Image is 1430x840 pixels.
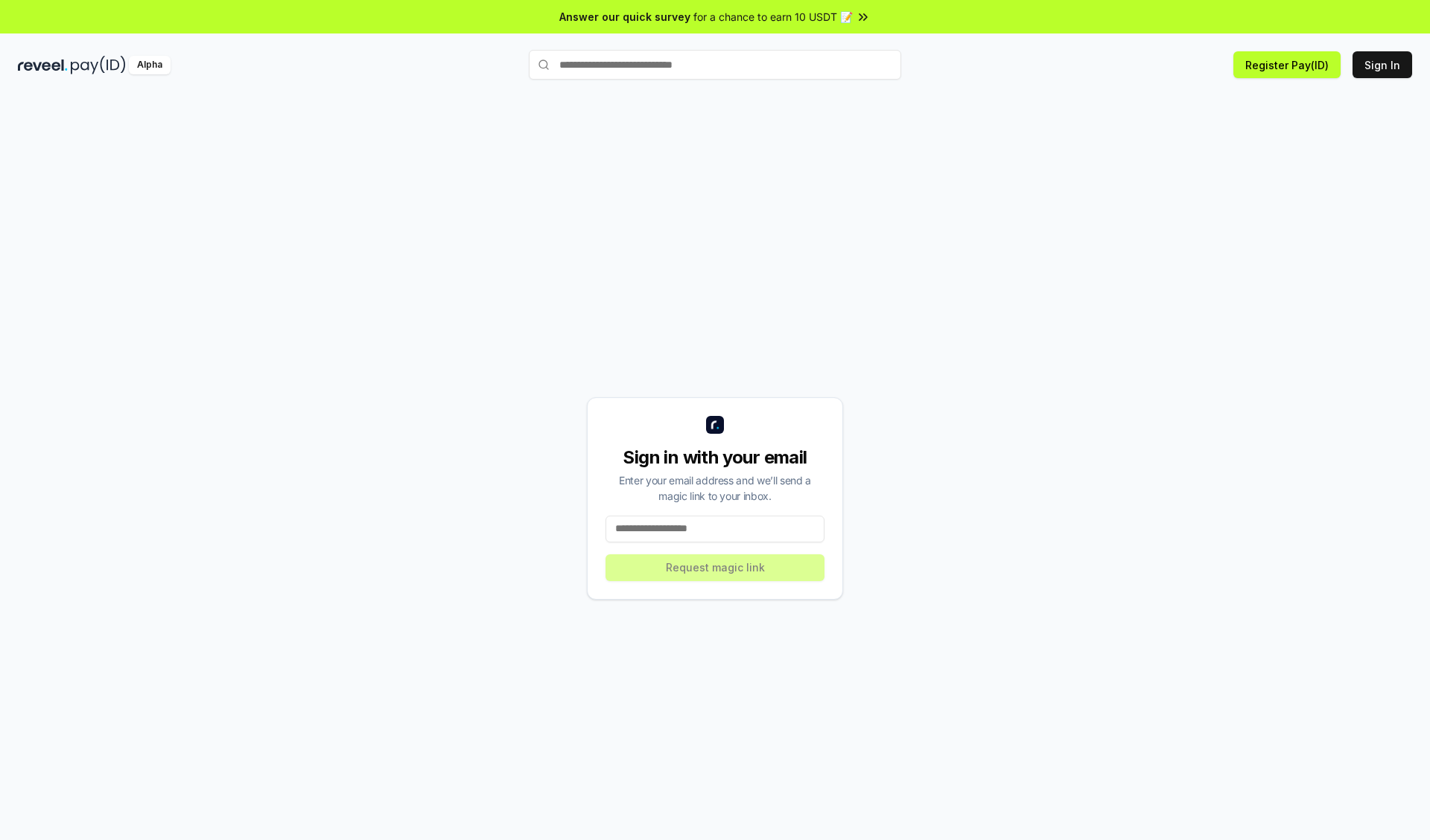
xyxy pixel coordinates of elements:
div: Alpha [129,56,171,74]
button: Sign In [1353,51,1412,78]
div: Enter your email address and we’ll send a magic link to your inbox. [606,472,824,504]
span: for a chance to earn 10 USDT 📝 [693,9,853,25]
button: Register Pay(ID) [1233,51,1341,78]
img: logo_small [706,416,724,434]
div: Sign in with your email [606,446,824,469]
span: Answer our quick survey [559,9,690,25]
img: reveel_dark [18,56,68,74]
img: pay_id [71,56,126,74]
